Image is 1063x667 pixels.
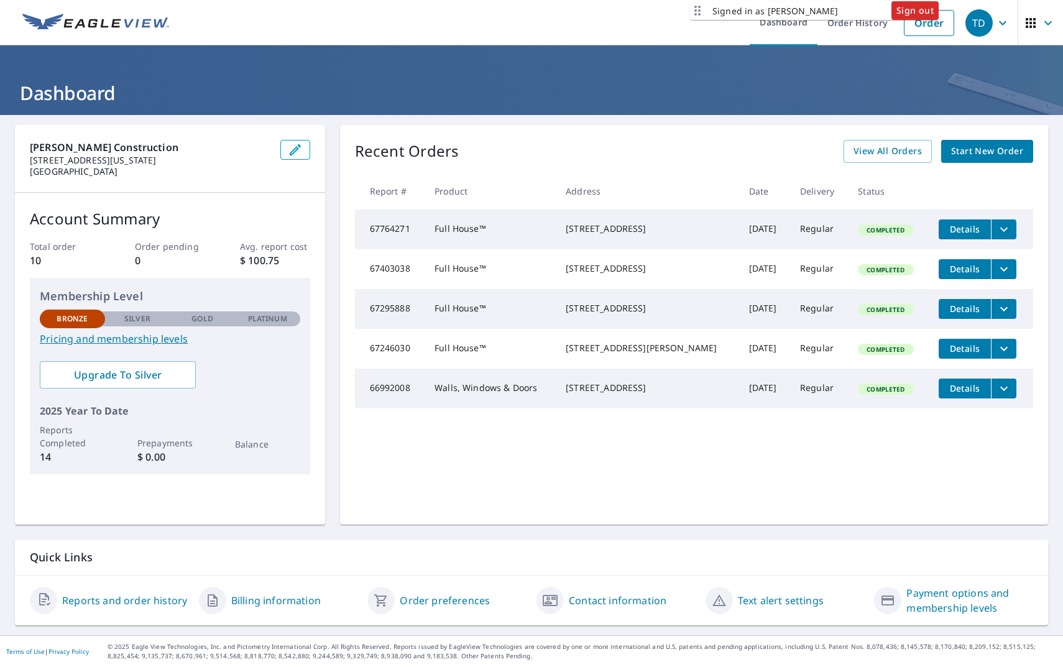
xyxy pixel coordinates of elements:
[790,249,848,289] td: Regular
[854,144,922,159] span: View All Orders
[30,253,100,268] p: 10
[40,449,105,464] p: 14
[939,219,991,239] button: detailsBtn-67764271
[355,249,425,289] td: 67403038
[57,313,88,324] p: Bronze
[891,1,939,20] button: Sign out
[425,289,556,329] td: Full House™
[50,368,186,382] span: Upgrade To Silver
[425,369,556,408] td: Walls, Windows & Doors
[135,240,205,253] p: Order pending
[566,382,729,394] div: [STREET_ADDRESS]
[48,647,89,656] a: Privacy Policy
[991,299,1016,319] button: filesDropdownBtn-67295888
[191,313,213,324] p: Gold
[712,4,838,17] p: Signed in as [PERSON_NAME]
[231,593,321,608] a: Billing information
[941,140,1033,163] a: Start New Order
[355,209,425,249] td: 67764271
[355,173,425,209] th: Report #
[946,343,983,354] span: Details
[739,173,790,209] th: Date
[844,140,932,163] a: View All Orders
[739,289,790,329] td: [DATE]
[425,249,556,289] td: Full House™
[30,166,270,177] p: [GEOGRAPHIC_DATA]
[425,173,556,209] th: Product
[991,219,1016,239] button: filesDropdownBtn-67764271
[6,648,89,655] p: |
[965,9,993,37] div: TD
[939,299,991,319] button: detailsBtn-67295888
[566,223,729,235] div: [STREET_ADDRESS]
[566,342,729,354] div: [STREET_ADDRESS][PERSON_NAME]
[848,173,929,209] th: Status
[790,329,848,369] td: Regular
[946,263,983,275] span: Details
[108,642,1057,661] p: © 2025 Eagle View Technologies, Inc. and Pictometry International Corp. All Rights Reserved. Repo...
[355,329,425,369] td: 67246030
[40,423,105,449] p: Reports Completed
[569,593,666,608] a: Contact information
[124,313,150,324] p: Silver
[240,240,310,253] p: Avg. report cost
[859,305,912,314] span: Completed
[738,593,824,608] a: Text alert settings
[248,313,287,324] p: Platinum
[240,253,310,268] p: $ 100.75
[790,173,848,209] th: Delivery
[556,173,739,209] th: Address
[739,369,790,408] td: [DATE]
[739,329,790,369] td: [DATE]
[30,208,310,230] p: Account Summary
[135,253,205,268] p: 0
[40,361,196,389] a: Upgrade To Silver
[425,209,556,249] td: Full House™
[739,249,790,289] td: [DATE]
[939,259,991,279] button: detailsBtn-67403038
[30,550,1033,565] p: Quick Links
[400,593,490,608] a: Order preferences
[355,369,425,408] td: 66992008
[790,209,848,249] td: Regular
[790,369,848,408] td: Regular
[355,289,425,329] td: 67295888
[859,345,912,354] span: Completed
[946,382,983,394] span: Details
[904,10,954,36] a: Order
[40,331,300,346] a: Pricing and membership levels
[939,379,991,398] button: detailsBtn-66992008
[566,302,729,315] div: [STREET_ADDRESS]
[859,385,912,393] span: Completed
[15,80,1048,106] h1: Dashboard
[946,303,983,315] span: Details
[425,329,556,369] td: Full House™
[137,449,203,464] p: $ 0.00
[235,438,300,451] p: Balance
[790,289,848,329] td: Regular
[951,144,1023,159] span: Start New Order
[946,223,983,235] span: Details
[906,586,1033,615] a: Payment options and membership levels
[566,262,729,275] div: [STREET_ADDRESS]
[40,288,300,305] p: Membership Level
[40,403,300,418] p: 2025 Year To Date
[896,3,934,19] span: Sign out
[30,155,270,166] p: [STREET_ADDRESS][US_STATE]
[991,339,1016,359] button: filesDropdownBtn-67246030
[30,140,270,155] p: [PERSON_NAME] Construction
[991,379,1016,398] button: filesDropdownBtn-66992008
[6,647,45,656] a: Terms of Use
[859,226,912,234] span: Completed
[739,209,790,249] td: [DATE]
[30,240,100,253] p: Total order
[62,593,187,608] a: Reports and order history
[355,140,459,163] p: Recent Orders
[939,339,991,359] button: detailsBtn-67246030
[137,436,203,449] p: Prepayments
[991,259,1016,279] button: filesDropdownBtn-67403038
[859,265,912,274] span: Completed
[22,14,169,32] img: EV Logo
